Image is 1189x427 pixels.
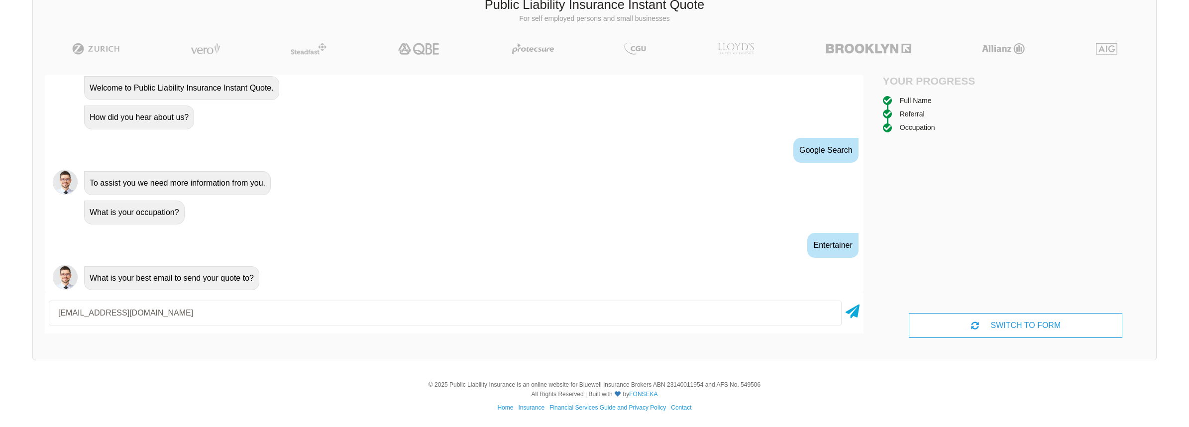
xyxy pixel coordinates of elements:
[84,266,259,290] div: What is your best email to send your quote to?
[822,43,915,55] img: Brooklyn | Public Liability Insurance
[53,265,78,290] img: Chatbot | PLI
[900,122,935,133] div: Occupation
[671,404,691,411] a: Contact
[84,171,271,195] div: To assist you we need more information from you.
[497,404,513,411] a: Home
[620,43,650,55] img: CGU | Public Liability Insurance
[807,233,858,258] div: Entertainer
[712,43,760,55] img: LLOYD's | Public Liability Insurance
[186,43,224,55] img: Vero | Public Liability Insurance
[508,43,558,55] img: Protecsure | Public Liability Insurance
[53,170,78,195] img: Chatbot | PLI
[84,201,185,224] div: What is your occupation?
[549,404,666,411] a: Financial Services Guide and Privacy Policy
[40,14,1149,24] p: For self employed persons and small businesses
[84,76,279,100] div: Welcome to Public Liability Insurance Instant Quote.
[909,313,1122,338] div: SWITCH TO FORM
[49,301,842,325] input: Your email
[793,138,859,163] div: Google Search
[392,43,446,55] img: QBE | Public Liability Insurance
[977,43,1030,55] img: Allianz | Public Liability Insurance
[68,43,124,55] img: Zurich | Public Liability Insurance
[629,391,657,398] a: FONSEKA
[900,108,925,119] div: Referral
[883,75,1016,87] h4: Your Progress
[287,43,330,55] img: Steadfast | Public Liability Insurance
[84,106,194,129] div: How did you hear about us?
[518,404,544,411] a: Insurance
[900,95,932,106] div: Full Name
[1092,43,1121,55] img: AIG | Public Liability Insurance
